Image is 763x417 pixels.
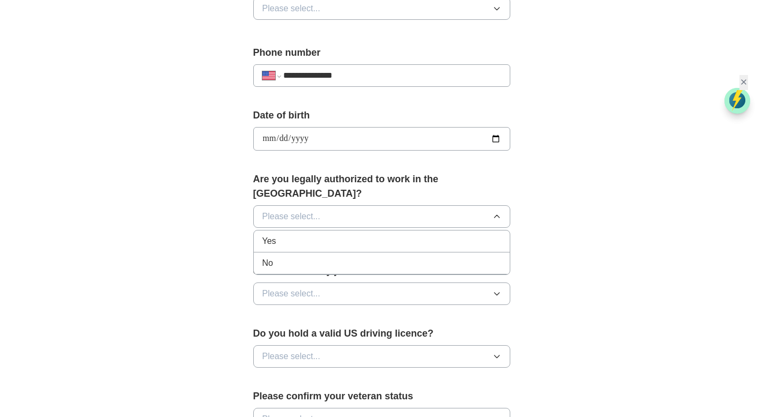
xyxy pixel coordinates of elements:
[253,282,510,305] button: Please select...
[253,345,510,368] button: Please select...
[262,235,276,248] span: Yes
[253,389,510,404] label: Please confirm your veteran status
[253,108,510,123] label: Date of birth
[253,326,510,341] label: Do you hold a valid US driving licence?
[262,2,321,15] span: Please select...
[262,210,321,223] span: Please select...
[253,205,510,228] button: Please select...
[253,46,510,60] label: Phone number
[262,287,321,300] span: Please select...
[262,257,273,270] span: No
[253,172,510,201] label: Are you legally authorized to work in the [GEOGRAPHIC_DATA]?
[262,350,321,363] span: Please select...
